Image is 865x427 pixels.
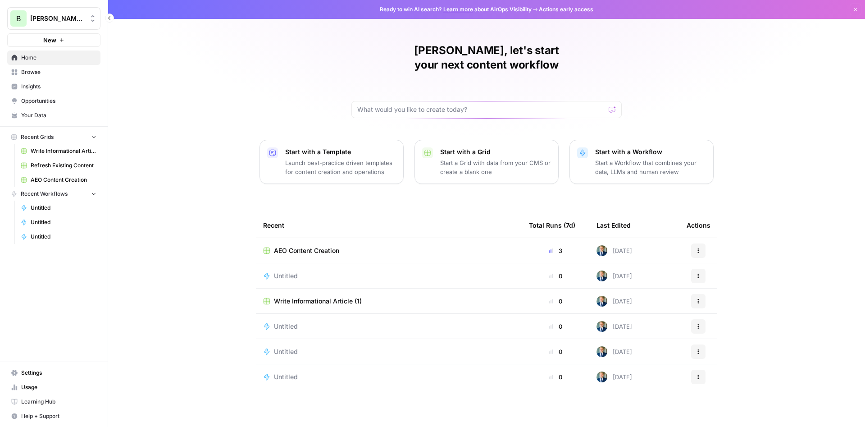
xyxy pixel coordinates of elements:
[17,201,100,215] a: Untitled
[263,347,514,356] a: Untitled
[31,176,96,184] span: AEO Content Creation
[529,322,582,331] div: 0
[595,158,706,176] p: Start a Workflow that combines your data, LLMs and human review
[21,190,68,198] span: Recent Workflows
[285,147,396,156] p: Start with a Template
[529,297,582,306] div: 0
[7,187,100,201] button: Recent Workflows
[259,140,404,184] button: Start with a TemplateLaunch best-practice driven templates for content creation and operations
[7,65,100,79] a: Browse
[7,7,100,30] button: Workspace: Bennett Financials
[263,372,514,381] a: Untitled
[21,111,96,119] span: Your Data
[596,321,607,332] img: arvzg7vs4x4156nyo4jt3wkd75g5
[7,108,100,123] a: Your Data
[596,372,607,382] img: arvzg7vs4x4156nyo4jt3wkd75g5
[31,204,96,212] span: Untitled
[596,245,607,256] img: arvzg7vs4x4156nyo4jt3wkd75g5
[596,372,632,382] div: [DATE]
[21,97,96,105] span: Opportunities
[263,297,514,306] a: Write Informational Article (1)
[274,322,298,331] span: Untitled
[17,144,100,158] a: Write Informational Article (1)
[7,79,100,94] a: Insights
[357,105,605,114] input: What would you like to create today?
[596,271,632,281] div: [DATE]
[7,409,100,423] button: Help + Support
[274,246,339,255] span: AEO Content Creation
[21,398,96,406] span: Learning Hub
[414,140,559,184] button: Start with a GridStart a Grid with data from your CMS or create a blank one
[263,322,514,331] a: Untitled
[274,347,298,356] span: Untitled
[17,215,100,230] a: Untitled
[7,380,100,395] a: Usage
[7,94,100,108] a: Opportunities
[529,372,582,381] div: 0
[596,245,632,256] div: [DATE]
[285,158,396,176] p: Launch best-practice driven templates for content creation and operations
[596,271,607,281] img: arvzg7vs4x4156nyo4jt3wkd75g5
[274,271,298,280] span: Untitled
[21,68,96,76] span: Browse
[7,51,100,65] a: Home
[17,230,100,244] a: Untitled
[31,147,96,155] span: Write Informational Article (1)
[7,33,100,47] button: New
[569,140,714,184] button: Start with a WorkflowStart a Workflow that combines your data, LLMs and human review
[596,321,632,332] div: [DATE]
[43,36,56,45] span: New
[21,54,96,62] span: Home
[30,14,85,23] span: [PERSON_NAME] Financials
[529,347,582,356] div: 0
[440,158,551,176] p: Start a Grid with data from your CMS or create a blank one
[263,246,514,255] a: AEO Content Creation
[16,13,21,24] span: B
[17,173,100,187] a: AEO Content Creation
[31,218,96,226] span: Untitled
[274,297,362,306] span: Write Informational Article (1)
[687,213,710,238] div: Actions
[7,366,100,380] a: Settings
[596,346,632,357] div: [DATE]
[539,5,593,14] span: Actions early access
[529,213,575,238] div: Total Runs (7d)
[263,213,514,238] div: Recent
[596,346,607,357] img: arvzg7vs4x4156nyo4jt3wkd75g5
[440,147,551,156] p: Start with a Grid
[595,147,706,156] p: Start with a Workflow
[596,296,607,307] img: arvzg7vs4x4156nyo4jt3wkd75g5
[21,369,96,377] span: Settings
[529,271,582,280] div: 0
[529,246,582,255] div: 3
[17,158,100,173] a: Refresh Existing Content
[21,133,54,141] span: Recent Grids
[596,296,632,307] div: [DATE]
[21,412,96,420] span: Help + Support
[596,213,631,238] div: Last Edited
[443,6,473,13] a: Learn more
[21,383,96,391] span: Usage
[21,83,96,91] span: Insights
[31,233,96,241] span: Untitled
[274,372,298,381] span: Untitled
[7,130,100,144] button: Recent Grids
[351,43,622,72] h1: [PERSON_NAME], let's start your next content workflow
[7,395,100,409] a: Learning Hub
[31,161,96,170] span: Refresh Existing Content
[263,271,514,280] a: Untitled
[380,5,532,14] span: Ready to win AI search? about AirOps Visibility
